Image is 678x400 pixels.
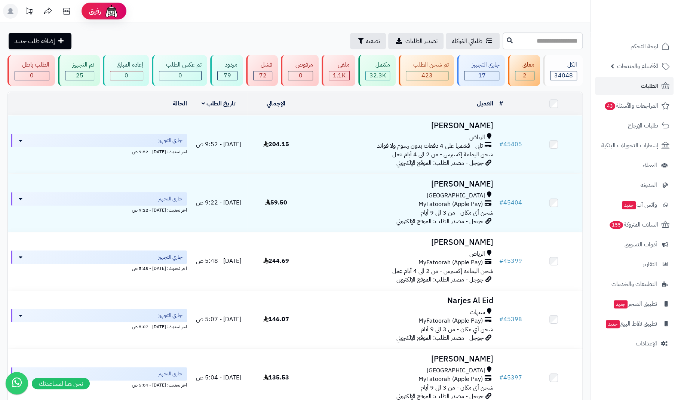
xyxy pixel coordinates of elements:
[499,198,522,207] a: #45404
[595,236,674,253] a: أدوات التسويق
[110,71,143,80] div: 0
[158,312,182,319] span: جاري التجهيز
[263,373,289,382] span: 135.53
[196,140,241,149] span: [DATE] - 9:52 ص
[308,296,493,305] h3: Narjes Al Eid
[253,61,272,69] div: فشل
[279,55,320,86] a: مرفوض 0
[595,136,674,154] a: إشعارات التحويلات البنكية
[420,383,493,392] span: شحن أي مكان - من 3 الى 9 أيام
[476,99,493,108] a: العميل
[397,55,456,86] a: تم شحن الطلب 423
[606,320,620,328] span: جديد
[299,71,303,80] span: 0
[469,250,485,258] span: الرياض
[499,315,522,324] a: #45398
[263,256,289,265] span: 244.69
[420,208,493,217] span: شحن أي مكان - من 3 الى 9 أيام
[196,256,241,265] span: [DATE] - 5:48 ص
[320,55,357,86] a: ملغي 1.1K
[554,71,573,80] span: 34048
[308,180,493,188] h3: [PERSON_NAME]
[446,33,500,49] a: طلباتي المُوكلة
[469,133,485,142] span: الرياض
[609,219,658,230] span: السلات المتروكة
[506,55,542,86] a: معلق 2
[259,71,267,80] span: 72
[308,238,493,247] h3: [PERSON_NAME]
[196,315,241,324] span: [DATE] - 5:07 ص
[617,61,658,71] span: الأقسام والمنتجات
[605,102,615,110] span: 43
[611,279,657,289] span: التطبيقات والخدمات
[641,81,658,91] span: الطلبات
[218,71,237,80] div: 79
[499,256,503,265] span: #
[308,355,493,363] h3: [PERSON_NAME]
[202,99,236,108] a: تاريخ الطلب
[621,200,657,210] span: وآتس آب
[56,55,101,86] a: تم التجهيز 25
[224,71,231,80] span: 79
[333,71,346,80] span: 1.1K
[20,4,39,21] a: تحديثات المنصة
[418,317,482,325] span: MyFatoorah (Apple Pay)
[392,267,493,276] span: شحن اليمامة إكسبرس - من 2 الى 4 أيام عمل
[265,198,287,207] span: 59.50
[158,253,182,261] span: جاري التجهيز
[158,137,182,144] span: جاري التجهيز
[196,198,241,207] span: [DATE] - 9:22 ص
[595,117,674,135] a: طلبات الإرجاع
[455,55,506,86] a: جاري التجهيز 17
[405,37,438,46] span: تصدير الطلبات
[329,61,350,69] div: ملغي
[622,201,636,209] span: جديد
[499,256,522,265] a: #45399
[604,101,658,111] span: المراجعات والأسئلة
[426,366,485,375] span: [GEOGRAPHIC_DATA]
[65,61,94,69] div: تم التجهيز
[263,140,289,149] span: 204.15
[420,325,493,334] span: شحن أي مكان - من 3 الى 9 أيام
[125,71,128,80] span: 0
[595,216,674,234] a: السلات المتروكة155
[421,71,433,80] span: 423
[631,41,658,52] span: لوحة التحكم
[15,37,55,46] span: إضافة طلب جديد
[595,37,674,55] a: لوحة التحكم
[628,120,658,131] span: طلبات الإرجاع
[350,33,386,49] button: تصفية
[267,99,285,108] a: الإجمالي
[101,55,150,86] a: إعادة المبلغ 0
[173,99,187,108] a: الحالة
[515,61,534,69] div: معلق
[595,77,674,95] a: الطلبات
[15,71,49,80] div: 0
[418,375,482,384] span: MyFatoorah (Apple Pay)
[542,55,584,86] a: الكل34048
[406,61,449,69] div: تم شحن الطلب
[418,258,482,267] span: MyFatoorah (Apple Pay)
[595,315,674,333] a: تطبيق نقاط البيعجديد
[388,33,444,49] a: تصدير الطلبات
[396,333,483,342] span: جوجل - مصدر الطلب: الموقع الإلكتروني
[159,71,202,80] div: 0
[365,61,390,69] div: مكتمل
[515,71,534,80] div: 2
[15,61,49,69] div: الطلب باطل
[418,200,482,209] span: MyFatoorah (Apple Pay)
[627,21,671,37] img: logo-2.png
[396,159,483,167] span: جوجل - مصدر الطلب: الموقع الإلكتروني
[89,7,101,16] span: رفيق
[196,373,241,382] span: [DATE] - 5:04 ص
[595,335,674,353] a: الإعدادات
[392,150,493,159] span: شحن اليمامة إكسبرس - من 2 الى 4 أيام عمل
[11,206,187,213] div: اخر تحديث: [DATE] - 9:22 ص
[110,61,143,69] div: إعادة المبلغ
[288,61,313,69] div: مرفوض
[11,381,187,388] div: اخر تحديث: [DATE] - 5:04 ص
[464,61,499,69] div: جاري التجهيز
[595,196,674,214] a: وآتس آبجديد
[11,264,187,272] div: اخر تحديث: [DATE] - 5:48 ص
[209,55,245,86] a: مردود 79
